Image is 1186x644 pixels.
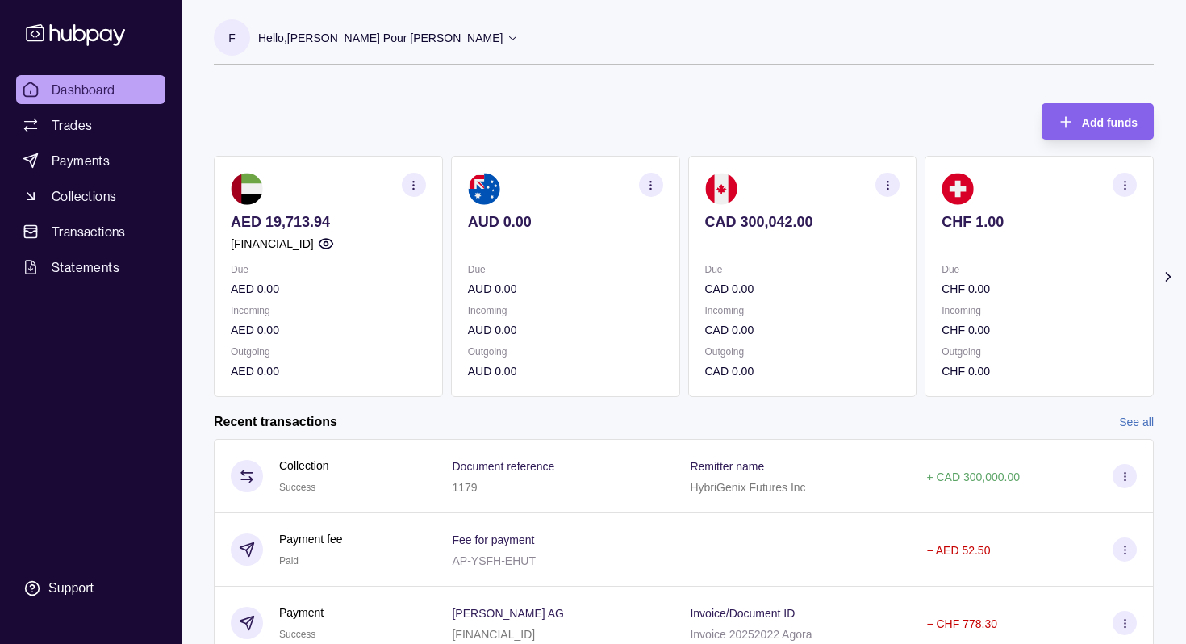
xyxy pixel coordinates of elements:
[468,213,663,231] p: AUD 0.00
[452,481,477,494] p: 1179
[16,182,165,211] a: Collections
[231,280,426,298] p: AED 0.00
[468,261,663,278] p: Due
[279,482,315,493] span: Success
[16,571,165,605] a: Support
[468,362,663,380] p: AUD 0.00
[468,343,663,361] p: Outgoing
[468,280,663,298] p: AUD 0.00
[231,362,426,380] p: AED 0.00
[1119,413,1154,431] a: See all
[16,111,165,140] a: Trades
[452,460,554,473] p: Document reference
[1042,103,1154,140] button: Add funds
[942,261,1137,278] p: Due
[16,253,165,282] a: Statements
[279,530,343,548] p: Payment fee
[452,607,563,620] p: [PERSON_NAME] AG
[942,321,1137,339] p: CHF 0.00
[690,460,764,473] p: Remitter name
[468,302,663,320] p: Incoming
[279,604,324,621] p: Payment
[942,362,1137,380] p: CHF 0.00
[942,280,1137,298] p: CHF 0.00
[228,29,236,47] p: F
[452,554,535,567] p: AP-YSFH-EHUT
[16,217,165,246] a: Transactions
[258,29,503,47] p: Hello, [PERSON_NAME] Pour [PERSON_NAME]
[942,343,1137,361] p: Outgoing
[705,173,737,205] img: ca
[705,280,900,298] p: CAD 0.00
[52,115,92,135] span: Trades
[231,343,426,361] p: Outgoing
[52,222,126,241] span: Transactions
[231,235,314,253] p: [FINANCIAL_ID]
[690,628,812,641] p: Invoice 20252022 Agora
[52,80,115,99] span: Dashboard
[279,629,315,640] span: Success
[52,186,116,206] span: Collections
[452,533,534,546] p: Fee for payment
[52,257,119,277] span: Statements
[231,261,426,278] p: Due
[52,151,110,170] span: Payments
[214,413,337,431] h2: Recent transactions
[279,555,299,567] span: Paid
[690,481,805,494] p: HybriGenix Futures Inc
[705,261,900,278] p: Due
[926,544,990,557] p: − AED 52.50
[705,302,900,320] p: Incoming
[705,321,900,339] p: CAD 0.00
[468,321,663,339] p: AUD 0.00
[48,579,94,597] div: Support
[16,146,165,175] a: Payments
[942,213,1137,231] p: CHF 1.00
[452,628,535,641] p: [FINANCIAL_ID]
[231,213,426,231] p: AED 19,713.94
[705,213,900,231] p: CAD 300,042.00
[942,173,974,205] img: ch
[16,75,165,104] a: Dashboard
[231,321,426,339] p: AED 0.00
[926,617,997,630] p: − CHF 778.30
[231,173,263,205] img: ae
[942,302,1137,320] p: Incoming
[705,362,900,380] p: CAD 0.00
[690,607,795,620] p: Invoice/Document ID
[1082,116,1138,129] span: Add funds
[279,457,328,475] p: Collection
[926,470,1020,483] p: + CAD 300,000.00
[231,302,426,320] p: Incoming
[705,343,900,361] p: Outgoing
[468,173,500,205] img: au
